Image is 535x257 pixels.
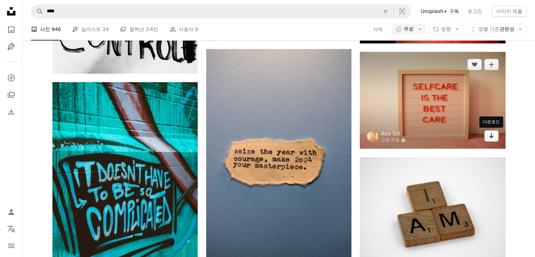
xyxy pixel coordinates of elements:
a: 컬렉션 3.6만 [120,18,158,41]
button: 삭제 [372,24,383,35]
a: 탐색 [4,71,18,85]
span: 정렬 기준 [478,26,499,32]
button: 삭제 [378,5,393,18]
a: 로그인 / 가입 [4,205,18,219]
a: 홈 — Unsplash [4,4,18,20]
button: 좋아요 [467,59,482,70]
img: Ava Sol의 프로필로 이동 [367,131,378,142]
a: 일러스트 24 [72,18,109,41]
a: 다운로드 [484,130,498,142]
a: 사진 [4,23,18,37]
a: 컬렉션 [4,88,18,102]
img: 벽에 붙은 간판 [360,52,505,149]
a: Ava Sol [381,130,405,137]
button: 방향 [429,24,463,35]
span: 0 [195,26,198,33]
button: 언어 [4,222,18,236]
span: 24 [103,26,109,33]
button: 메뉴 [4,239,18,253]
a: 사용자 0 [170,18,198,41]
a: Unsplash+ 구독 [416,6,463,17]
span: 관련성 [478,26,514,33]
a: 벽에 붙은 간판 [360,97,505,103]
a: 로그인 [463,6,486,17]
button: 시각적 검색 [394,5,410,18]
button: 정렬 기준관련성 [466,24,527,35]
a: 청록색과 흰색 낙서 벽 [52,176,198,182]
span: 방향 [441,26,451,32]
a: 갈색 나무 편지 T- 편지 [360,208,505,215]
button: 무료 [391,24,426,35]
button: 이미지 제출 [492,6,527,17]
a: 고용 가능 [381,137,405,143]
a: 다운로드 내역 [4,105,18,119]
a: 일러스트 [4,39,18,54]
div: 다운로드 [479,116,503,127]
span: 무료 [404,26,414,33]
button: Unsplash 검색 [31,5,43,18]
a: 인용문이 적힌 종이 [206,155,351,161]
span: 3.6만 [146,26,158,33]
button: 컬렉션에 추가 [484,59,498,70]
form: 사이트 전체에서 이미지 찾기 [31,4,411,18]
